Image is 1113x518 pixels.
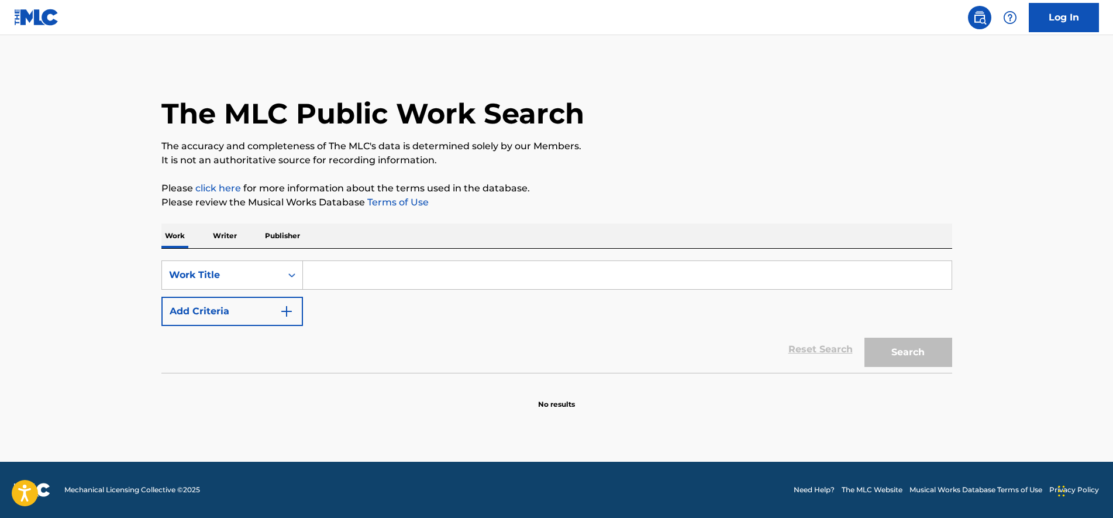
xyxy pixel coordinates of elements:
a: click here [195,183,241,194]
button: Add Criteria [161,297,303,326]
p: Publisher [261,224,304,248]
div: Work Title [169,268,274,282]
a: Log In [1029,3,1099,32]
p: Writer [209,224,240,248]
p: Work [161,224,188,248]
p: The accuracy and completeness of The MLC's data is determined solely by our Members. [161,139,952,153]
a: The MLC Website [842,485,902,495]
span: Mechanical Licensing Collective © 2025 [64,485,200,495]
a: Need Help? [794,485,835,495]
iframe: Chat Widget [1055,462,1113,518]
img: 9d2ae6d4665cec9f34b9.svg [280,304,294,318]
a: Terms of Use [365,197,429,208]
img: search [973,11,987,25]
p: It is not an authoritative source for recording information. [161,153,952,167]
div: Help [998,6,1022,29]
img: help [1003,11,1017,25]
a: Musical Works Database Terms of Use [909,485,1042,495]
div: Drag [1058,474,1065,509]
img: MLC Logo [14,9,59,26]
h1: The MLC Public Work Search [161,96,584,131]
form: Search Form [161,260,952,373]
p: Please review the Musical Works Database [161,195,952,210]
p: Please for more information about the terms used in the database. [161,181,952,195]
p: No results [538,385,575,410]
img: logo [14,483,50,497]
a: Privacy Policy [1049,485,1099,495]
a: Public Search [968,6,991,29]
